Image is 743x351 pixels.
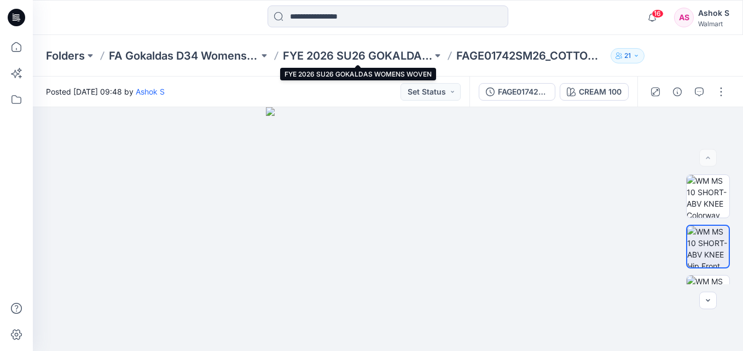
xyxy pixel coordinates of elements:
[498,86,548,98] div: FAGE01742SM26_COTTON LYOCELL SHORTS
[611,48,645,63] button: 21
[652,9,664,18] span: 16
[456,48,606,63] p: FAGE01742SM26_COTTON LYOCELL SHORTS
[687,276,729,318] img: WM MS 10 SHORT-ABV KNEE Hip Side 1 wo Avatar
[579,86,622,98] div: CREAM 100
[109,48,259,63] a: FA Gokaldas D34 Womens Wovens
[283,48,433,63] a: FYE 2026 SU26 GOKALDAS WOMENS WOVEN
[560,83,629,101] button: CREAM 100
[479,83,555,101] button: FAGE01742SM26_COTTON LYOCELL SHORTS
[46,86,165,97] span: Posted [DATE] 09:48 by
[687,226,729,267] img: WM MS 10 SHORT-ABV KNEE Hip Front wo Avatar
[624,50,631,62] p: 21
[46,48,85,63] a: Folders
[136,87,165,96] a: Ashok S
[266,107,510,351] img: eyJhbGciOiJIUzI1NiIsImtpZCI6IjAiLCJzbHQiOiJzZXMiLCJ0eXAiOiJKV1QifQ.eyJkYXRhIjp7InR5cGUiOiJzdG9yYW...
[674,8,694,27] div: AS
[698,20,729,28] div: Walmart
[687,175,729,218] img: WM MS 10 SHORT-ABV KNEE Colorway wo Avatar
[669,83,686,101] button: Details
[698,7,729,20] div: Ashok S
